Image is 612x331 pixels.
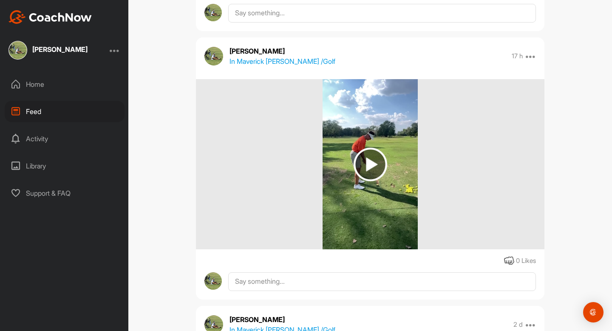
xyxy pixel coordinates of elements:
img: avatar [204,4,222,21]
img: media [323,79,417,249]
p: In Maverick [PERSON_NAME] / Golf [229,56,335,66]
img: avatar [204,272,222,290]
p: 17 h [512,52,523,60]
img: CoachNow [8,10,92,24]
img: square_fff20eab407e25acfb8937b9ea16789f.jpg [8,41,27,60]
div: Home [5,74,125,95]
div: Feed [5,101,125,122]
p: 2 d [513,320,523,329]
img: avatar [204,47,223,66]
div: Open Intercom Messenger [583,302,603,322]
div: Activity [5,128,125,149]
div: Support & FAQ [5,183,125,204]
p: [PERSON_NAME] [229,46,335,56]
p: [PERSON_NAME] [229,314,335,325]
div: Library [5,155,125,177]
div: 0 Likes [516,256,536,266]
div: [PERSON_NAME] [32,46,88,53]
img: play [354,148,387,181]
